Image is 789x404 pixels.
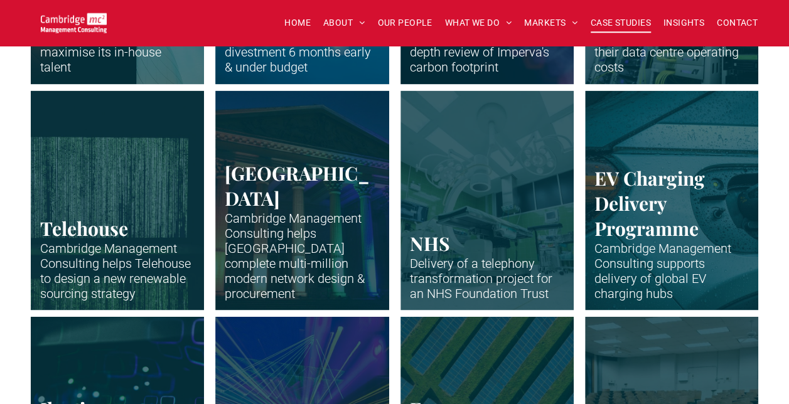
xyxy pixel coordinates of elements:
[657,13,711,33] a: INSIGHTS
[584,13,657,33] a: CASE STUDIES
[31,90,204,310] a: Strings of lights in a square representing a waterfall of data
[371,13,438,33] a: OUR PEOPLE
[439,13,518,33] a: WHAT WE DO
[585,90,758,310] a: Office building of PageGroup in Madison Avenue, New York
[41,14,107,28] a: Your Business Transformed | Cambridge Management Consulting
[278,13,317,33] a: HOME
[711,13,764,33] a: CONTACT
[41,13,107,33] img: Go to Homepage
[400,90,574,310] a: Interior of hospital surgery room - green tiles and hospital equipment
[317,13,372,33] a: ABOUT
[215,90,389,310] a: Colonade and pillars of a University of Bristol building lit up colourfully at night
[518,13,584,33] a: MARKETS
